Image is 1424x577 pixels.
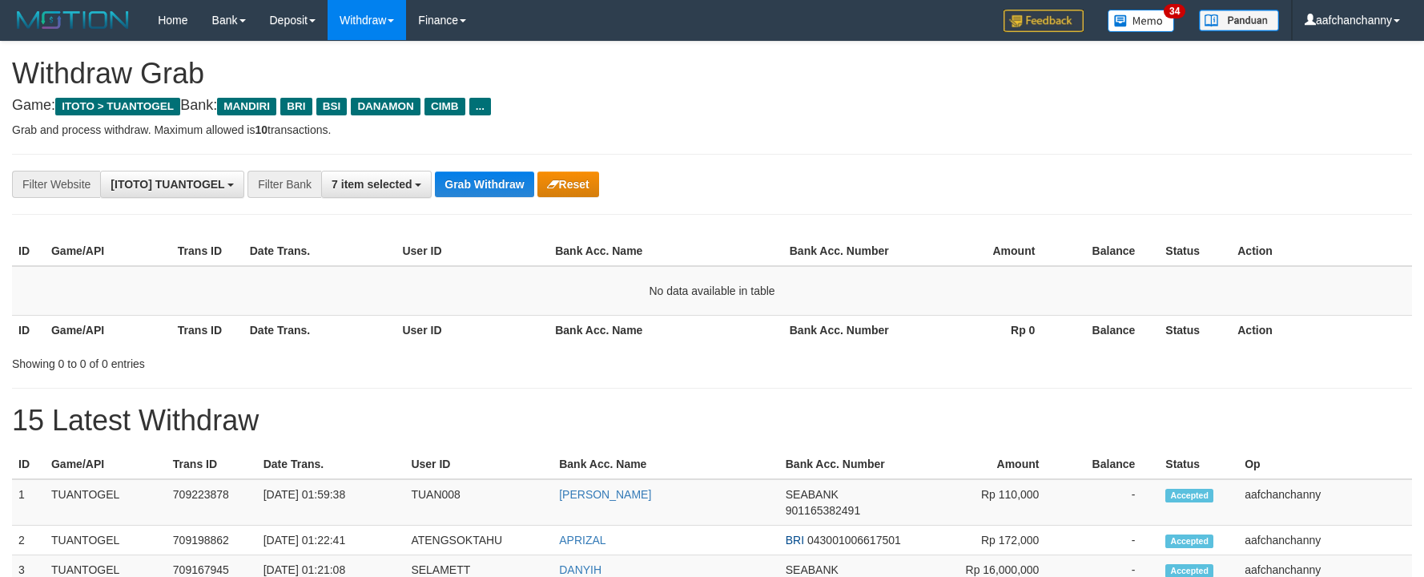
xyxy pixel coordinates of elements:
td: 1 [12,479,45,526]
th: ID [12,450,45,479]
th: Balance [1059,236,1159,266]
span: 34 [1164,4,1185,18]
th: User ID [396,236,549,266]
th: Bank Acc. Name [553,450,779,479]
th: User ID [404,450,553,479]
button: [ITOTO] TUANTOGEL [100,171,244,198]
h1: 15 Latest Withdraw [12,405,1412,437]
td: ATENGSOKTAHU [404,526,553,555]
th: Amount [910,236,1060,266]
td: aafchanchanny [1238,479,1412,526]
th: Date Trans. [243,236,396,266]
td: TUAN008 [404,479,553,526]
h4: Game: Bank: [12,98,1412,114]
span: Copy 901165382491 to clipboard [786,504,860,517]
button: 7 item selected [321,171,432,198]
span: Accepted [1165,489,1213,502]
span: CIMB [424,98,465,115]
td: 709223878 [167,479,257,526]
span: BRI [786,534,804,547]
span: SEABANK [786,488,839,501]
th: Bank Acc. Name [549,315,783,345]
th: Op [1238,450,1412,479]
a: APRIZAL [559,534,605,547]
th: User ID [396,315,549,345]
th: Status [1159,315,1231,345]
div: Filter Bank [247,171,321,198]
span: 7 item selected [332,178,412,191]
td: TUANTOGEL [45,526,167,555]
img: MOTION_logo.png [12,8,134,32]
span: SEABANK [786,563,839,576]
th: Date Trans. [243,315,396,345]
th: Date Trans. [257,450,405,479]
td: No data available in table [12,266,1412,316]
span: DANAMON [351,98,420,115]
img: Feedback.jpg [1004,10,1084,32]
img: panduan.png [1199,10,1279,31]
td: 709198862 [167,526,257,555]
h1: Withdraw Grab [12,58,1412,90]
th: Trans ID [171,236,243,266]
th: Game/API [45,236,171,266]
img: Button%20Memo.svg [1108,10,1175,32]
th: Game/API [45,450,167,479]
span: ITOTO > TUANTOGEL [55,98,180,115]
td: - [1063,479,1159,526]
td: [DATE] 01:22:41 [257,526,405,555]
th: Trans ID [167,450,257,479]
span: BRI [280,98,312,115]
span: BSI [316,98,348,115]
a: [PERSON_NAME] [559,488,651,501]
td: aafchanchanny [1238,526,1412,555]
div: Showing 0 to 0 of 0 entries [12,349,581,372]
th: Bank Acc. Number [783,315,910,345]
td: Rp 110,000 [919,479,1064,526]
span: MANDIRI [217,98,276,115]
td: 2 [12,526,45,555]
button: Reset [537,171,599,197]
div: Filter Website [12,171,100,198]
td: [DATE] 01:59:38 [257,479,405,526]
p: Grab and process withdraw. Maximum allowed is transactions. [12,122,1412,138]
th: Bank Acc. Name [549,236,783,266]
td: TUANTOGEL [45,479,167,526]
th: Balance [1063,450,1159,479]
a: DANYIH [559,563,601,576]
th: Action [1231,236,1412,266]
th: Game/API [45,315,171,345]
th: Bank Acc. Number [783,236,910,266]
th: Bank Acc. Number [779,450,919,479]
th: Amount [919,450,1064,479]
td: Rp 172,000 [919,526,1064,555]
th: Status [1159,236,1231,266]
th: ID [12,315,45,345]
th: Balance [1059,315,1159,345]
th: Status [1159,450,1238,479]
span: [ITOTO] TUANTOGEL [111,178,224,191]
strong: 10 [255,123,268,136]
span: ... [469,98,491,115]
span: Accepted [1165,535,1213,548]
span: Copy 043001006617501 to clipboard [807,534,901,547]
td: - [1063,526,1159,555]
th: Rp 0 [910,315,1060,345]
th: Trans ID [171,315,243,345]
button: Grab Withdraw [435,171,533,197]
th: Action [1231,315,1412,345]
th: ID [12,236,45,266]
